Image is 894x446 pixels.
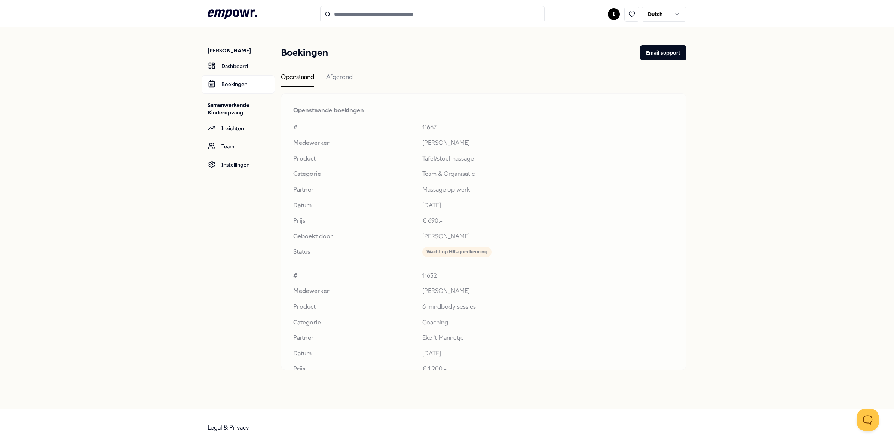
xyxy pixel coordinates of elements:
[422,247,492,257] div: Wacht op HR-goedkeuring
[293,271,416,281] p: #
[293,216,416,226] p: Prijs
[422,216,674,226] p: € 690,-
[422,318,674,327] p: Coaching
[293,169,416,179] p: Categorie
[422,302,674,312] p: 6 mindbody sessies
[320,6,545,22] input: Search for products, categories or subcategories
[422,271,674,281] p: 11632
[293,333,416,343] p: Partner
[293,364,416,374] p: Prijs
[293,106,674,115] p: Openstaande boekingen
[293,201,416,210] p: Datum
[422,364,674,374] p: € 1.200,-
[293,232,416,241] p: Geboekt door
[640,45,686,60] button: Email support
[202,156,275,174] a: Instellingen
[202,75,275,93] a: Boekingen
[293,123,416,132] p: #
[293,349,416,358] p: Datum
[422,333,674,343] p: Eke 't Mannetje
[422,154,674,164] p: Tafel/stoelmassage
[208,47,275,54] p: [PERSON_NAME]
[422,232,674,241] p: [PERSON_NAME]
[281,72,314,87] div: Openstaand
[293,247,416,257] p: Status
[857,409,879,431] iframe: Help Scout Beacon - Open
[293,185,416,195] p: Partner
[422,349,674,358] p: [DATE]
[326,72,353,87] div: Afgerond
[293,302,416,312] p: Product
[293,286,416,296] p: Medewerker
[422,185,674,195] p: Massage op werk
[202,119,275,137] a: Inzichten
[202,137,275,155] a: Team
[608,8,620,20] button: I
[422,123,674,132] p: 11667
[293,138,416,148] p: Medewerker
[422,286,674,296] p: [PERSON_NAME]
[208,101,275,116] p: Samenwerkende Kinderopvang
[202,57,275,75] a: Dashboard
[208,424,249,431] a: Legal & Privacy
[293,318,416,327] p: Categorie
[281,45,328,60] h1: Boekingen
[293,154,416,164] p: Product
[422,138,674,148] p: [PERSON_NAME]
[422,201,674,210] p: [DATE]
[422,169,674,179] p: Team & Organisatie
